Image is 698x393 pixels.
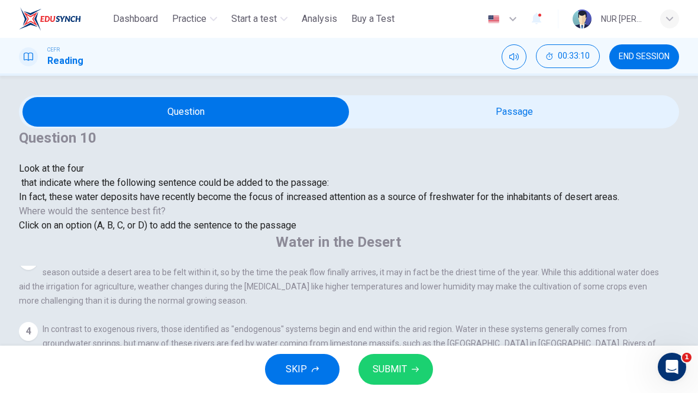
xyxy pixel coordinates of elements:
img: en [486,15,501,24]
img: Profile picture [573,9,592,28]
div: NUR [PERSON_NAME] [601,12,646,26]
button: SUBMIT [358,354,433,385]
span: Where would the sentence best fit? [19,205,168,217]
a: ELTC logo [19,7,108,31]
span: Analysis [302,12,337,26]
h4: Question 10 [19,128,619,147]
span: In fact, these water deposits have recently become the focus of increased attention as a source o... [19,191,619,202]
button: Buy a Test [347,8,399,30]
span: Dashboard [113,12,158,26]
div: 4 [19,322,38,341]
span: 1 [682,353,691,362]
span: SKIP [286,361,307,378]
span: END SESSION [619,52,670,62]
button: SKIP [265,354,340,385]
span: Click on an option (A, B, C, or D) to add the sentence to the passage [19,220,296,231]
div: Hide [536,44,600,69]
span: In contrast to exogenous rivers, those identified as "endogenous" systems begin and end within th... [19,324,656,362]
button: Dashboard [108,8,163,30]
div: Mute [502,44,526,69]
span: Look at the four that indicate where the following sentence could be added to the passage: [19,162,619,190]
h1: Reading [47,54,83,68]
iframe: Intercom live chat [658,353,686,381]
img: ELTC logo [19,7,81,31]
span: 00:33:10 [558,51,590,61]
span: SUBMIT [373,361,407,378]
button: Start a test [227,8,292,30]
span: Practice [172,12,206,26]
span: Start a test [231,12,277,26]
span: CEFR [47,46,60,54]
button: Analysis [297,8,342,30]
button: END SESSION [609,44,679,69]
span: Buy a Test [351,12,395,26]
button: Practice [167,8,222,30]
button: 00:33:10 [536,44,600,68]
h4: Water in the Desert [276,233,401,252]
